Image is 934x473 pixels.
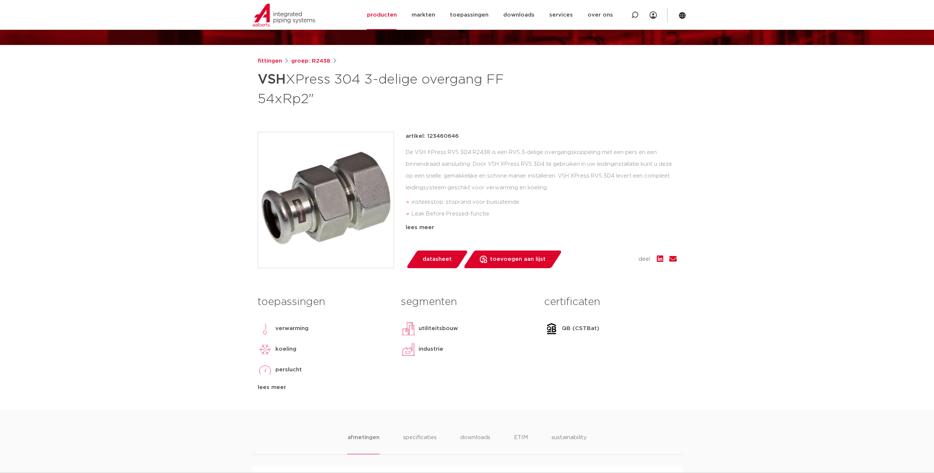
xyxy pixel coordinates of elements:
span: toevoegen aan lijst [490,253,546,265]
li: duidelijke herkenning van materiaal en afmeting [412,220,677,232]
p: perslucht [275,365,302,374]
h3: toepassingen [258,295,390,309]
img: utiliteitsbouw [401,321,416,336]
h3: certificaten [544,295,676,309]
li: insteekstop: stoprand voor buisuiteinde [412,196,677,208]
strong: VSH [258,73,286,86]
img: QB (CSTBat) [544,321,559,336]
h1: XPress 304 3-delige overgang FF 54xRp2" [258,69,534,108]
p: industrie [419,345,443,354]
div: De VSH XPress RVS 304 R2438 is een RVS 3-delige overgangskoppeling met een pers en een binnendraa... [406,147,677,220]
li: specificaties [403,433,437,454]
img: verwarming [258,321,272,336]
img: industrie [401,342,416,357]
div: lees meer [258,383,390,392]
li: sustainability [551,433,587,454]
li: downloads [460,433,490,454]
p: utiliteitsbouw [419,324,458,333]
p: artikel: 123460646 [406,132,459,141]
span: deel: [638,255,651,264]
li: Leak Before Pressed-functie [412,208,677,220]
li: afmetingen [347,433,379,454]
img: koeling [258,342,272,357]
span: datasheet [423,253,452,265]
a: datasheet [406,250,468,268]
p: verwarming [275,324,309,333]
h3: segmenten [401,295,533,309]
a: groep: R2438 [291,57,330,66]
div: lees meer [406,223,677,232]
p: koeling [275,345,296,354]
img: Product Image for VSH XPress 304 3-delige overgang FF 54xRp2" [258,132,394,268]
p: QB (CSTBat) [562,324,599,333]
img: perslucht [258,362,272,377]
li: ETIM [514,433,528,454]
a: fittingen [258,57,282,66]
